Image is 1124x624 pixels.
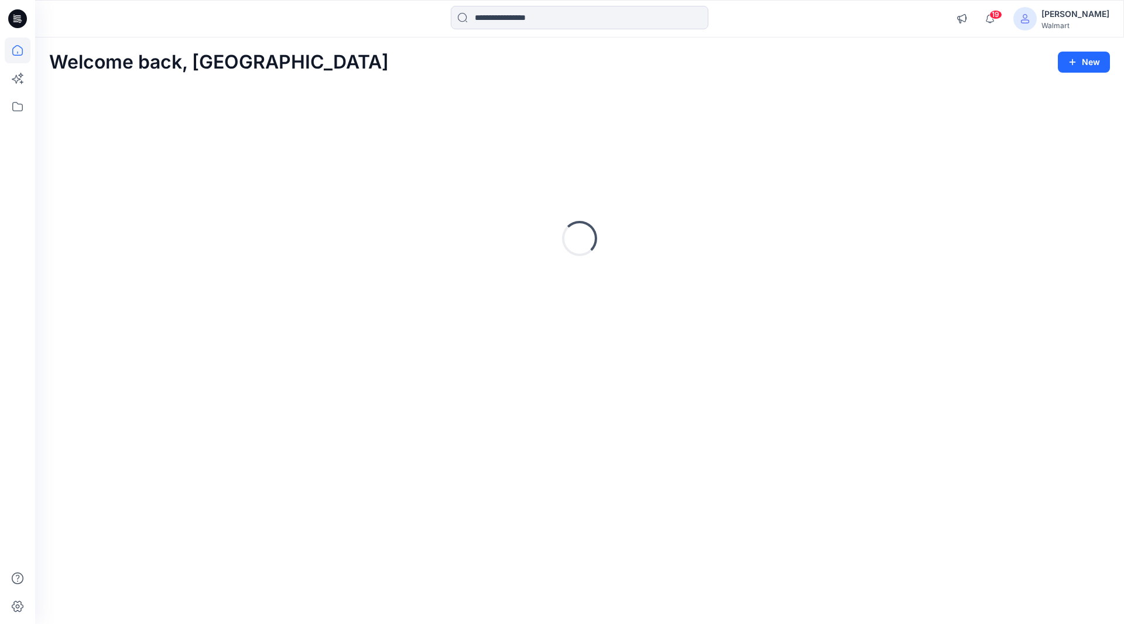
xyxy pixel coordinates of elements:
[1041,7,1109,21] div: [PERSON_NAME]
[1020,14,1030,23] svg: avatar
[1058,52,1110,73] button: New
[989,10,1002,19] span: 19
[49,52,389,73] h2: Welcome back, [GEOGRAPHIC_DATA]
[1041,21,1109,30] div: Walmart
